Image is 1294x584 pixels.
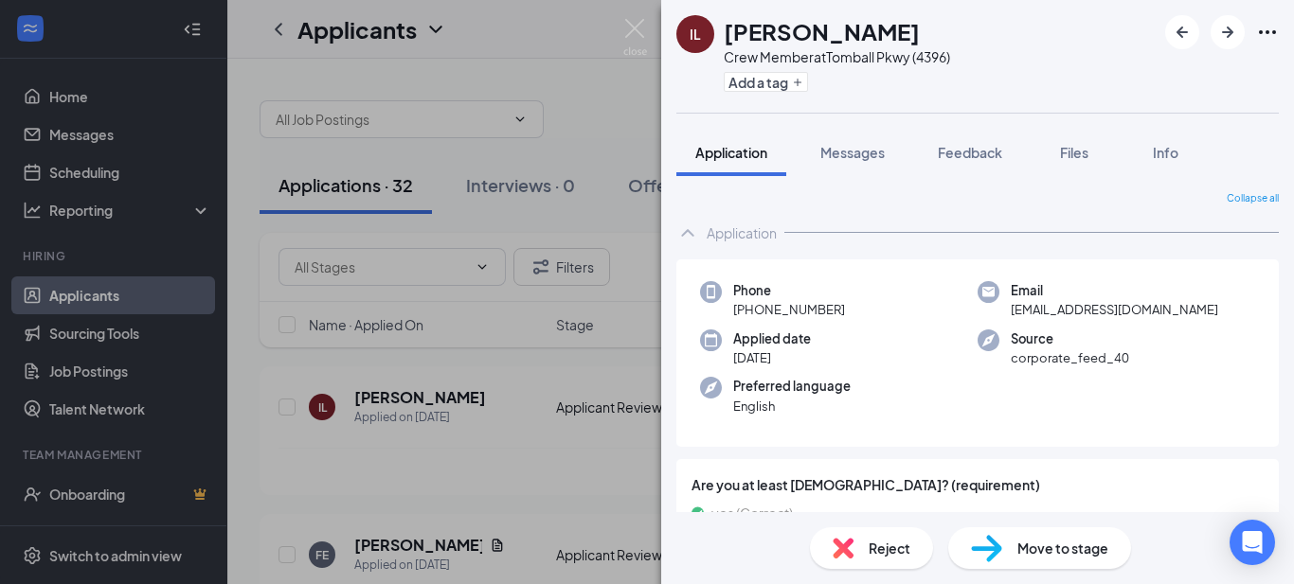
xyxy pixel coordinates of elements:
[1017,538,1108,558] span: Move to stage
[869,538,910,558] span: Reject
[820,144,885,161] span: Messages
[1230,520,1275,565] div: Open Intercom Messenger
[1227,191,1279,206] span: Collapse all
[695,144,767,161] span: Application
[1216,21,1239,44] svg: ArrowRight
[1153,144,1178,161] span: Info
[724,47,950,66] div: Crew Member at Tomball Pkwy (4396)
[1011,329,1129,348] span: Source
[733,281,845,300] span: Phone
[1211,15,1245,49] button: ArrowRight
[938,144,1002,161] span: Feedback
[690,25,701,44] div: IL
[1256,21,1279,44] svg: Ellipses
[1060,144,1088,161] span: Files
[724,72,808,92] button: PlusAdd a tag
[733,397,851,416] span: English
[733,377,851,396] span: Preferred language
[711,503,793,523] span: yes (Correct)
[1171,21,1194,44] svg: ArrowLeftNew
[792,77,803,88] svg: Plus
[676,221,699,244] svg: ChevronUp
[733,329,811,348] span: Applied date
[707,223,777,242] div: Application
[1011,281,1218,300] span: Email
[1165,15,1199,49] button: ArrowLeftNew
[692,474,1264,495] span: Are you at least [DEMOGRAPHIC_DATA]? (requirement)
[724,15,920,47] h1: [PERSON_NAME]
[1011,348,1129,367] span: corporate_feed_40
[733,300,845,319] span: [PHONE_NUMBER]
[1011,300,1218,319] span: [EMAIL_ADDRESS][DOMAIN_NAME]
[733,348,811,367] span: [DATE]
